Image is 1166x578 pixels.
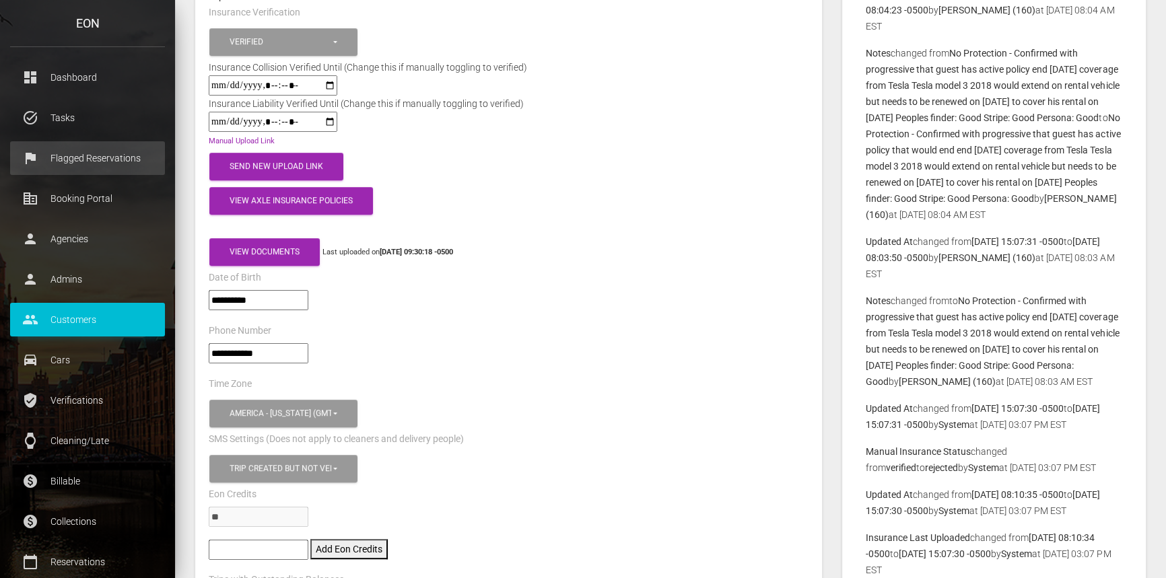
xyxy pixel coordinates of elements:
[199,96,534,112] div: Insurance Liability Verified Until (Change this if manually toggling to verified)
[20,148,155,168] p: Flagged Reservations
[209,187,373,215] button: View Axle Insurance Policies
[866,446,971,457] b: Manual Insurance Status
[209,377,252,391] label: Time Zone
[20,310,155,330] p: Customers
[10,222,165,256] a: person Agencies
[866,293,1122,390] p: changed from to by at [DATE] 08:03 AM EST
[866,45,1122,223] p: changed from to by at [DATE] 08:04 AM EST
[10,141,165,175] a: flag Flagged Reservations
[866,295,891,306] b: Notes
[10,343,165,377] a: drive_eta Cars
[310,539,388,559] button: Add Eon Credits
[10,384,165,417] a: verified_user Verifications
[971,489,1064,500] b: [DATE] 08:10:35 -0500
[866,295,1119,387] b: No Protection - Confirmed with progressive that guest has active policy end [DATE] coverage from ...
[20,350,155,370] p: Cars
[209,6,300,20] label: Insurance Verification
[1001,548,1032,559] b: System
[20,269,155,289] p: Admins
[866,236,913,247] b: Updated At
[230,36,331,48] div: Verified
[899,548,991,559] b: [DATE] 15:07:30 -0500
[209,488,256,501] label: Eon Credits
[20,108,155,128] p: Tasks
[380,248,453,256] strong: [DATE] 09:30:18 -0500
[866,48,1119,123] b: No Protection - Confirmed with progressive that guest has active policy end [DATE] coverage from ...
[199,59,537,75] div: Insurance Collision Verified Until (Change this if manually toggling to verified)
[209,400,357,427] button: America - New York (GMT -05:00)
[209,153,343,180] button: Send New Upload Link
[938,505,969,516] b: System
[10,262,165,296] a: person Admins
[20,229,155,249] p: Agencies
[209,433,464,446] label: SMS Settings (Does not apply to cleaners and delivery people)
[866,403,913,414] b: Updated At
[866,486,1122,519] p: changed from to by at [DATE] 03:07 PM EST
[10,464,165,498] a: paid Billable
[886,462,916,473] b: verified
[20,67,155,87] p: Dashboard
[866,233,1122,282] p: changed from to by at [DATE] 08:03 AM EST
[209,455,357,482] button: Trip created but not verified, Customer is verified and trip is set to go
[209,28,357,56] button: Verified
[20,471,155,491] p: Billable
[866,400,1122,433] p: changed from to by at [DATE] 03:07 PM EST
[10,101,165,135] a: task_alt Tasks
[938,419,969,430] b: System
[10,424,165,458] a: watch Cleaning/Late
[209,271,261,285] label: Date of Birth
[20,390,155,410] p: Verifications
[230,463,331,474] div: Trip created but not verified , Customer is verified and trip is set to go
[10,61,165,94] a: dashboard Dashboard
[938,252,1035,263] b: [PERSON_NAME] (160)
[20,188,155,209] p: Booking Portal
[899,376,996,387] b: [PERSON_NAME] (160)
[866,532,970,543] b: Insurance Last Uploaded
[968,462,999,473] b: System
[866,530,1122,578] p: changed from to by at [DATE] 03:07 PM EST
[866,443,1122,476] p: changed from to by at [DATE] 03:07 PM EST
[866,489,913,500] b: Updated At
[209,137,275,145] a: Manual Upload Link
[209,238,320,266] button: View Documents
[10,505,165,538] a: paid Collections
[10,182,165,215] a: corporate_fare Booking Portal
[10,303,165,336] a: people Customers
[971,403,1064,414] b: [DATE] 15:07:30 -0500
[20,431,155,451] p: Cleaning/Late
[925,462,958,473] b: rejected
[20,511,155,532] p: Collections
[971,236,1064,247] b: [DATE] 15:07:31 -0500
[866,48,891,59] b: Notes
[322,248,453,256] small: Last uploaded on
[230,408,331,419] div: America - [US_STATE] (GMT -05:00)
[20,552,155,572] p: Reservations
[209,324,271,338] label: Phone Number
[938,5,1035,15] b: [PERSON_NAME] (160)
